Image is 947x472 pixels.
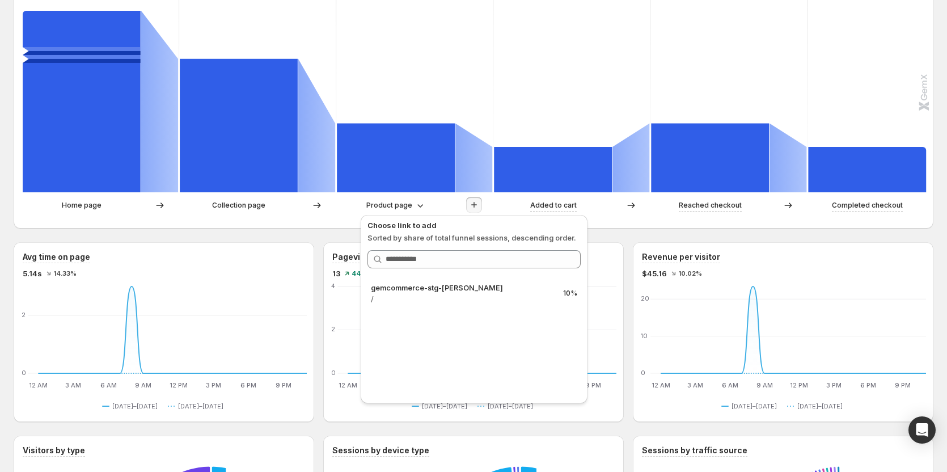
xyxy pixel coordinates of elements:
text: 12 PM [170,381,188,389]
text: 12 AM [339,381,357,389]
text: 2 [331,326,335,334]
p: / [371,293,554,305]
text: 10 [641,332,648,340]
text: 12 PM [790,381,808,389]
button: [DATE]–[DATE] [787,399,847,413]
h3: Avg time on page [23,251,90,263]
text: 0 [641,369,645,377]
span: [DATE]–[DATE] [732,402,777,411]
h3: Sessions by device type [332,445,429,456]
path: Collection page-f2bed1e43ff6e48c: 6 [180,59,298,192]
span: 44.44% [352,270,378,277]
p: gemcommerce-stg-[PERSON_NAME] [371,282,554,293]
p: Completed checkout [832,200,903,211]
h3: Visitors by type [23,445,85,456]
text: 3 AM [687,381,703,389]
text: 9 AM [135,381,151,389]
span: 13 [332,268,340,279]
text: 6 AM [722,381,738,389]
text: 12 AM [652,381,670,389]
text: 20 [641,294,649,302]
text: 6 PM [861,381,877,389]
span: 14.33% [53,270,77,277]
text: 9 PM [585,381,601,389]
div: Open Intercom Messenger [908,416,936,444]
p: Product page [366,200,412,211]
text: 9 PM [276,381,291,389]
span: 10.02% [678,270,702,277]
path: Reached checkout: 2 [651,124,769,192]
text: 6 AM [100,381,117,389]
text: 6 PM [240,381,256,389]
button: [DATE]–[DATE] [168,399,228,413]
text: 12 AM [29,381,48,389]
button: [DATE]–[DATE] [102,399,162,413]
button: [DATE]–[DATE] [721,399,781,413]
text: 0 [331,369,336,377]
p: Choose link to add [367,220,581,231]
text: 9 PM [895,381,911,389]
text: 0 [22,369,26,377]
h3: Revenue per visitor [642,251,720,263]
p: Added to cart [530,200,577,211]
span: $45.16 [642,268,667,279]
h3: Pageviews [332,251,377,263]
text: 9 AM [756,381,773,389]
p: Home page [62,200,102,211]
path: Completed checkout: 1 [808,147,926,192]
p: 10% [563,289,577,298]
span: [DATE]–[DATE] [178,402,223,411]
text: 3 PM [826,381,842,389]
p: Sorted by share of total funnel sessions, descending order. [367,232,581,243]
p: Reached checkout [679,200,742,211]
text: 3 PM [206,381,221,389]
path: Product page-5,914,205c4,089ae7b: 2 [337,124,455,192]
text: 3 AM [65,381,81,389]
span: [DATE]–[DATE] [797,402,843,411]
h3: Sessions by traffic source [642,445,747,456]
span: [DATE]–[DATE] [112,402,158,411]
span: 5.14s [23,268,42,279]
text: 2 [22,311,26,319]
p: Collection page [212,200,265,211]
text: 4 [331,282,336,290]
